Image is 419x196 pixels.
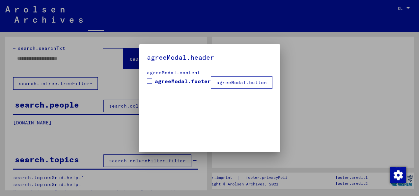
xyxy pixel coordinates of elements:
[390,167,406,183] div: Zustimmung ändern
[390,167,406,183] img: Zustimmung ändern
[155,77,211,85] span: agreeModal.footer
[147,69,272,76] div: agreeModal.content
[211,76,272,89] button: agreeModal.button
[147,52,272,63] h5: agreeModal.header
